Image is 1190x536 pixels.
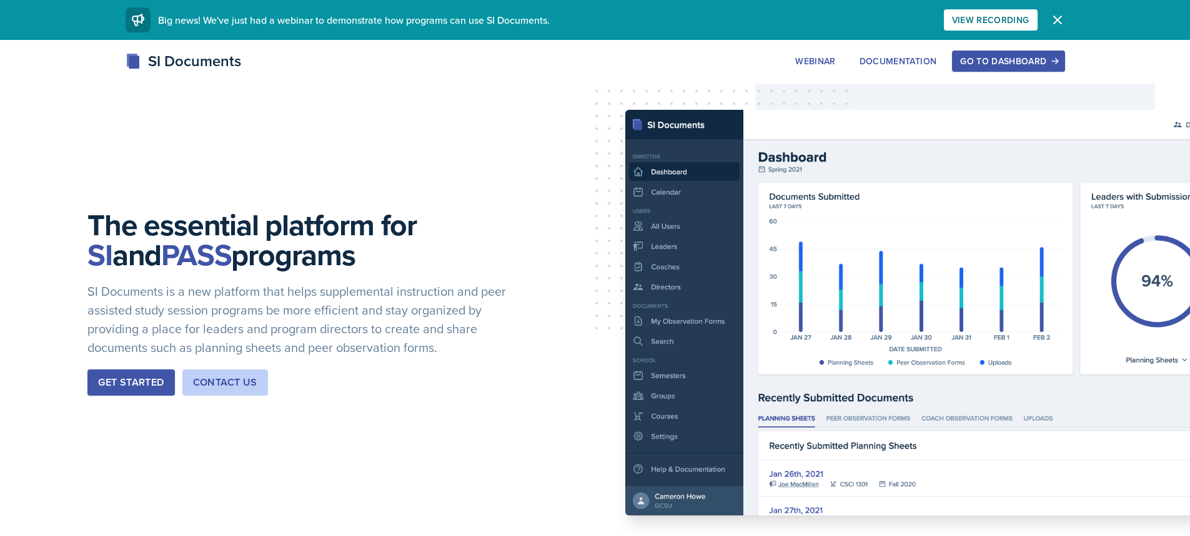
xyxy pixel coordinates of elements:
[944,9,1038,31] button: View Recording
[787,51,843,72] button: Webinar
[98,375,164,390] div: Get Started
[851,51,945,72] button: Documentation
[952,15,1029,25] div: View Recording
[182,369,268,396] button: Contact Us
[193,375,257,390] div: Contact Us
[795,56,835,66] div: Webinar
[126,50,241,72] div: SI Documents
[860,56,937,66] div: Documentation
[87,369,174,396] button: Get Started
[158,13,550,27] span: Big news! We've just had a webinar to demonstrate how programs can use SI Documents.
[952,51,1064,72] button: Go to Dashboard
[960,56,1056,66] div: Go to Dashboard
